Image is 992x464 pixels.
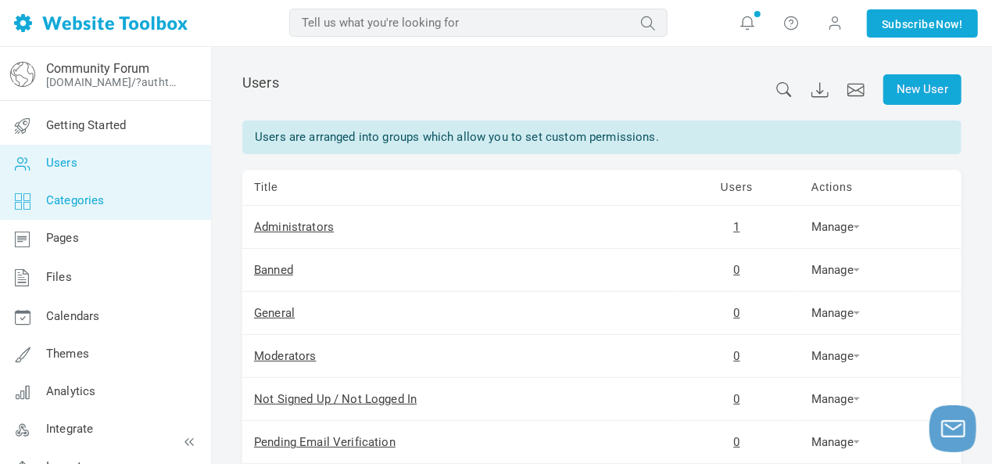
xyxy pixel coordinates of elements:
span: Themes [46,347,89,361]
a: Manage [811,349,860,363]
a: Banned [254,263,293,277]
a: Manage [811,220,860,234]
span: Now! [936,16,963,33]
a: Moderators [254,349,317,363]
span: Integrate [46,422,93,436]
span: Analytics [46,384,95,398]
span: Pages [46,231,79,245]
a: 0 [733,392,740,406]
a: 1 [733,220,740,234]
td: Title [242,170,674,206]
span: Users [46,156,77,170]
a: Community Forum [46,61,149,76]
td: Actions [800,170,962,206]
input: Tell us what you're looking for [289,9,668,37]
a: Manage [811,306,860,320]
span: Users [242,74,279,91]
a: Manage [811,392,860,406]
a: Administrators [254,220,334,234]
a: Pending Email Verification [254,435,396,449]
span: Files [46,270,72,284]
span: Categories [46,193,105,207]
a: 0 [733,349,740,363]
a: SubscribeNow! [867,9,978,38]
span: Getting Started [46,118,126,132]
td: Users [674,170,800,206]
a: New User [883,74,962,105]
a: General [254,306,295,320]
img: globe-icon.png [10,62,35,87]
a: 0 [733,263,740,277]
a: 0 [733,435,740,449]
a: [DOMAIN_NAME]/?authtoken=ea977800af19ea94b1d08dd5b6d024d9&rememberMe=1 [46,76,182,88]
a: Manage [811,435,860,449]
span: Calendars [46,309,99,323]
div: Users are arranged into groups which allow you to set custom permissions. [242,120,962,154]
a: 0 [733,306,740,320]
a: Manage [811,263,860,277]
button: Launch chat [929,405,976,452]
a: Not Signed Up / Not Logged In [254,392,417,406]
